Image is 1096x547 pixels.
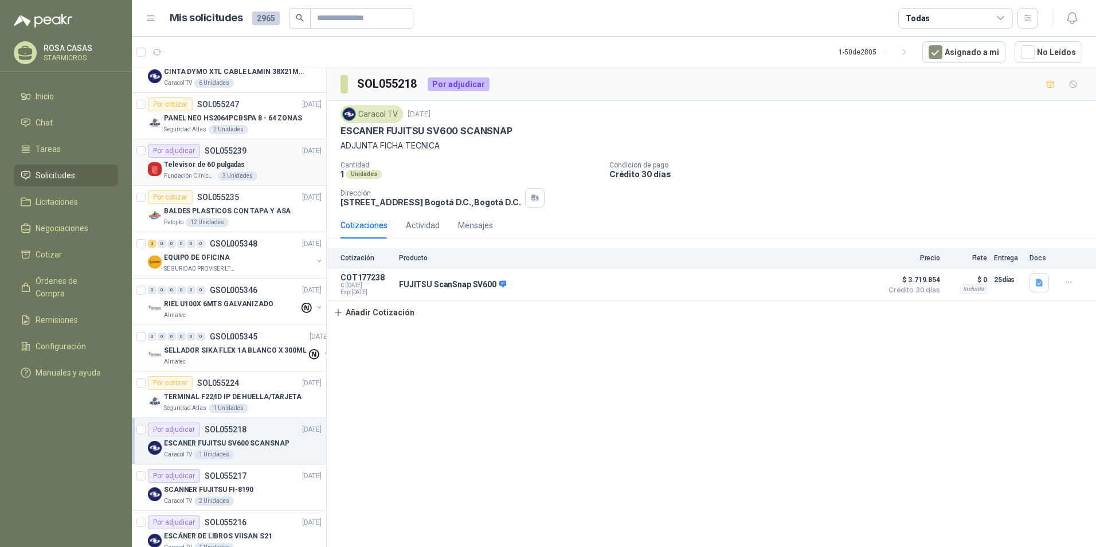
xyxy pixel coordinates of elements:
[302,99,322,110] p: [DATE]
[197,286,205,294] div: 0
[343,108,355,120] img: Company Logo
[197,100,239,108] p: SOL055247
[164,531,272,542] p: ESCÁNER DE LIBROS VIISAN S21
[164,159,245,170] p: Televisor de 60 pulgadas
[302,517,322,528] p: [DATE]
[36,222,88,235] span: Negociaciones
[209,125,248,134] div: 2 Unidades
[164,206,291,217] p: BALDES PLASTICOS CON TAPA Y ASA
[36,248,62,261] span: Cotizar
[158,240,166,248] div: 0
[302,378,322,389] p: [DATE]
[164,404,206,413] p: Seguridad Atlas
[14,85,118,107] a: Inicio
[148,255,162,269] img: Company Logo
[14,14,72,28] img: Logo peakr
[148,286,156,294] div: 0
[194,497,234,506] div: 2 Unidades
[218,171,257,181] div: 3 Unidades
[148,237,324,273] a: 3 0 0 0 0 0 GSOL005348[DATE] Company LogoEQUIPO DE OFICINASEGURIDAD PROVISER LTDA
[197,240,205,248] div: 0
[340,254,392,262] p: Cotización
[839,43,913,61] div: 1 - 50 de 2805
[36,275,107,300] span: Órdenes de Compra
[148,376,193,390] div: Por cotizar
[340,197,520,207] p: [STREET_ADDRESS] Bogotá D.C. , Bogotá D.C.
[14,362,118,384] a: Manuales y ayuda
[14,270,118,304] a: Órdenes de Compra
[408,109,430,120] p: [DATE]
[164,450,192,459] p: Caracol TV
[340,282,392,289] span: C: [DATE]
[340,219,387,232] div: Cotizaciones
[164,79,192,88] p: Caracol TV
[209,404,248,413] div: 1 Unidades
[14,138,118,160] a: Tareas
[302,471,322,482] p: [DATE]
[36,143,61,155] span: Tareas
[399,254,876,262] p: Producto
[177,240,186,248] div: 0
[302,424,322,435] p: [DATE]
[132,464,326,511] a: Por adjudicarSOL055217[DATE] Company LogoSCANNER FUJITSU FI-8190Caracol TV2 Unidades
[187,240,195,248] div: 0
[1030,254,1052,262] p: Docs
[346,170,382,179] div: Unidades
[252,11,280,25] span: 2965
[158,333,166,341] div: 0
[205,518,246,526] p: SOL055216
[340,161,600,169] p: Cantidad
[164,357,186,366] p: Almatec
[148,441,162,455] img: Company Logo
[132,186,326,232] a: Por cotizarSOL055235[DATE] Company LogoBALDES PLASTICOS CON TAPA Y ASAPatojito12 Unidades
[44,44,115,52] p: ROSA CASAS
[302,239,322,249] p: [DATE]
[36,314,78,326] span: Remisiones
[148,144,200,158] div: Por adjudicar
[14,112,118,134] a: Chat
[36,366,101,379] span: Manuales y ayuda
[340,106,403,123] div: Caracol TV
[205,147,246,155] p: SOL055239
[44,54,115,61] p: STARMICROS
[148,394,162,408] img: Company Logo
[428,77,490,91] div: Por adjudicar
[36,116,53,129] span: Chat
[148,487,162,501] img: Company Logo
[148,116,162,130] img: Company Logo
[148,469,200,483] div: Por adjudicar
[164,218,183,227] p: Patojito
[148,162,162,176] img: Company Logo
[14,244,118,265] a: Cotizar
[197,379,239,387] p: SOL055224
[164,311,186,320] p: Almatec
[148,69,162,83] img: Company Logo
[177,333,186,341] div: 0
[340,189,520,197] p: Dirección
[148,333,156,341] div: 0
[406,219,440,232] div: Actividad
[167,333,176,341] div: 0
[132,418,326,464] a: Por adjudicarSOL055218[DATE] Company LogoESCANER FUJITSU SV600 SCANSNAPCaracol TV1 Unidades
[148,515,200,529] div: Por adjudicar
[164,171,216,181] p: Fundación Clínica Shaio
[164,392,302,403] p: TERMINAL F22/ID IP DE HUELLA/TARJETA
[164,252,230,263] p: EQUIPO DE OFICINA
[36,169,75,182] span: Solicitudes
[883,287,940,294] span: Crédito 30 días
[36,90,54,103] span: Inicio
[883,254,940,262] p: Precio
[340,169,344,179] p: 1
[922,41,1005,63] button: Asignado a mi
[14,165,118,186] a: Solicitudes
[197,193,239,201] p: SOL055235
[148,97,193,111] div: Por cotizar
[36,196,78,208] span: Licitaciones
[399,280,506,290] p: FUJITSU ScanSnap SV600
[187,286,195,294] div: 0
[167,286,176,294] div: 0
[132,46,326,93] a: Por adjudicarSOL055248[DATE] Company LogoCINTA DYMO XTL CABLE LAMIN 38X21MMBLANCOCaracol TV6 Unid...
[164,485,253,495] p: SCANNER FUJITSU FI-8190
[132,372,326,418] a: Por cotizarSOL055224[DATE] Company LogoTERMINAL F22/ID IP DE HUELLA/TARJETASeguridad Atlas1 Unidades
[164,67,307,77] p: CINTA DYMO XTL CABLE LAMIN 38X21MMBLANCO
